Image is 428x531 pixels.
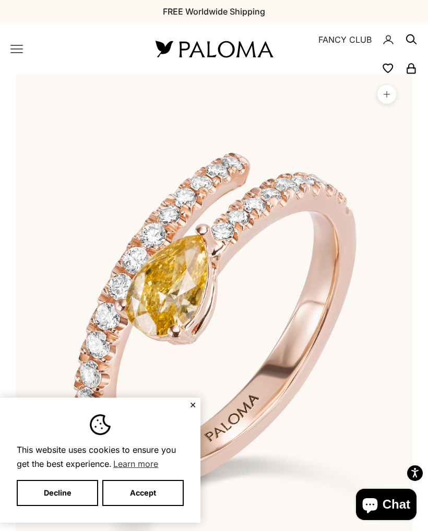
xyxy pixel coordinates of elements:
[112,456,160,472] a: Learn more
[353,489,420,523] inbox-online-store-chat: Shopify online store chat
[163,5,265,18] p: FREE Worldwide Shipping
[102,480,184,506] button: Accept
[298,23,418,75] nav: Secondary navigation
[318,33,372,46] a: FANCY CLUB
[17,443,184,472] span: This website uses cookies to ensure you get the best experience.
[17,480,98,506] button: Decline
[90,414,111,435] img: Cookie banner
[10,43,130,55] nav: Primary navigation
[189,402,196,408] button: Close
